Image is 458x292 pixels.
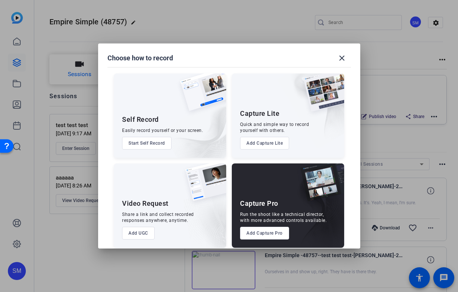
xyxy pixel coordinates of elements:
[240,109,279,118] div: Capture Lite
[175,73,226,118] img: self-record.png
[240,211,327,223] div: Run the shoot like a technical director, with more advanced controls available.
[122,115,159,124] div: Self Record
[122,127,203,133] div: Easily record yourself or your screen.
[337,54,346,63] mat-icon: close
[277,73,344,148] img: embarkstudio-capture-lite.png
[161,90,226,158] img: embarkstudio-self-record.png
[289,173,344,248] img: embarkstudio-capture-pro.png
[240,137,289,150] button: Add Capture Lite
[180,163,226,209] img: ugc-content.png
[183,187,226,248] img: embarkstudio-ugc-content.png
[240,227,289,240] button: Add Capture Pro
[240,199,278,208] div: Capture Pro
[122,137,172,150] button: Start Self Record
[295,163,344,209] img: capture-pro.png
[240,121,309,133] div: Quick and simple way to record yourself with others.
[122,199,169,208] div: Video Request
[107,54,173,63] h1: Choose how to record
[122,211,194,223] div: Share a link and collect recorded responses anywhere, anytime.
[122,227,155,240] button: Add UGC
[298,73,344,119] img: capture-lite.png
